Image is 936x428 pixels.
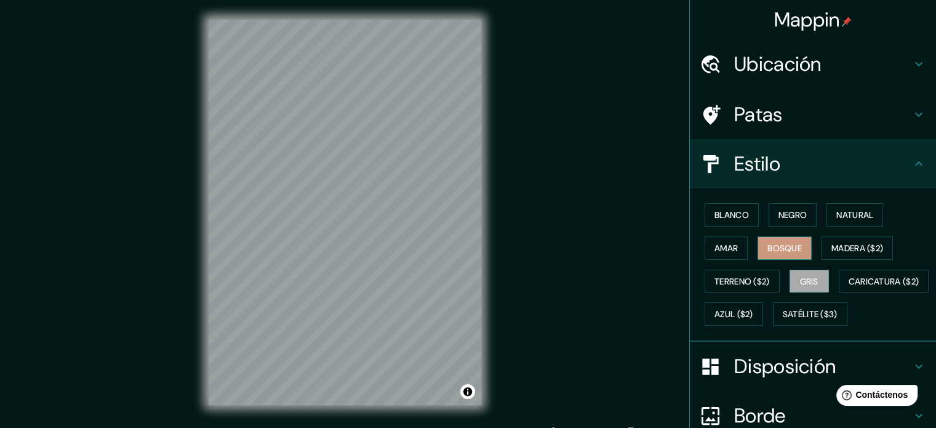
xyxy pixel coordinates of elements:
img: pin-icon.png [842,17,852,26]
font: Terreno ($2) [714,276,770,287]
font: Mappin [774,7,840,33]
button: Gris [790,270,829,293]
canvas: Mapa [209,20,481,405]
font: Disposición [734,353,836,379]
font: Bosque [767,243,802,254]
font: Estilo [734,151,780,177]
font: Negro [778,209,807,220]
font: Ubicación [734,51,822,77]
font: Blanco [714,209,749,220]
button: Terreno ($2) [705,270,780,293]
button: Bosque [758,236,812,260]
button: Caricatura ($2) [839,270,929,293]
font: Satélite ($3) [783,309,838,320]
font: Gris [800,276,818,287]
font: Azul ($2) [714,309,753,320]
div: Estilo [690,139,936,188]
button: Blanco [705,203,759,227]
iframe: Lanzador de widgets de ayuda [826,380,922,414]
button: Activar o desactivar atribución [460,384,475,399]
font: Patas [734,102,783,127]
button: Amar [705,236,748,260]
div: Disposición [690,342,936,391]
font: Madera ($2) [831,243,883,254]
button: Satélite ($3) [773,302,847,326]
button: Negro [769,203,817,227]
button: Azul ($2) [705,302,763,326]
font: Caricatura ($2) [849,276,919,287]
font: Natural [836,209,873,220]
div: Ubicación [690,39,936,89]
div: Patas [690,90,936,139]
font: Amar [714,243,738,254]
button: Madera ($2) [822,236,893,260]
button: Natural [826,203,883,227]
